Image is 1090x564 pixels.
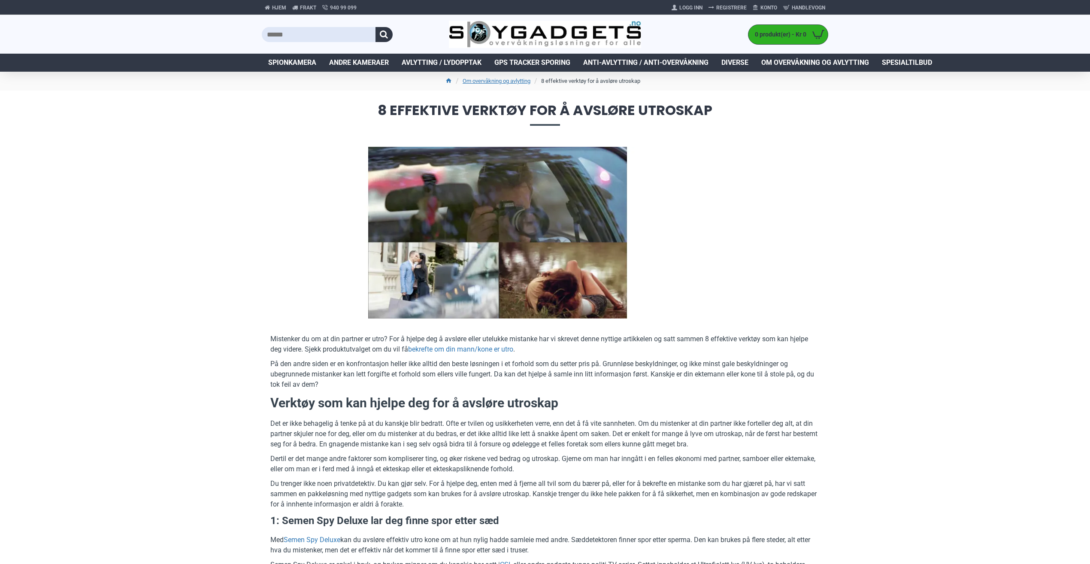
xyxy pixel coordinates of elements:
[329,58,389,68] span: Andre kameraer
[748,30,808,39] span: 0 produkt(er) - Kr 0
[494,58,570,68] span: GPS Tracker Sporing
[463,77,530,85] a: Om overvåkning og avlytting
[270,418,820,449] p: Det er ikke behagelig å tenke på at du kanskje blir bedratt. Ofte er tvilen og usikkerheten verre...
[395,54,488,72] a: Avlytting / Lydopptak
[449,21,642,49] img: SpyGadgets.no
[284,535,340,545] a: Semen Spy Deluxe
[272,4,286,12] span: Hjem
[268,58,316,68] span: Spionkamera
[761,58,869,68] span: Om overvåkning og avlytting
[875,54,939,72] a: Spesialtilbud
[780,1,828,15] a: Handlevogn
[755,54,875,72] a: Om overvåkning og avlytting
[669,1,705,15] a: Logg Inn
[300,4,316,12] span: Frakt
[750,1,780,15] a: Konto
[583,58,708,68] span: Anti-avlytting / Anti-overvåkning
[488,54,577,72] a: GPS Tracker Sporing
[270,479,820,509] p: Du trenger ikke noen privatdetektiv. Du kan gjør selv. For å hjelpe deg, enten med å fjerne all t...
[408,344,513,355] a: bekrefte om din mann/kone er utro
[716,4,747,12] span: Registrere
[721,58,748,68] span: Diverse
[760,4,777,12] span: Konto
[748,25,828,44] a: 0 produkt(er) - Kr 0
[270,147,725,318] img: 8 effektive verktøy for å avsløre utroskap
[270,514,820,528] h3: 1: Semen Spy Deluxe lar deg finne spor etter sæd
[270,394,820,412] h2: Verktøy som kan hjelpe deg for å avsløre utroskap
[705,1,750,15] a: Registrere
[792,4,825,12] span: Handlevogn
[402,58,481,68] span: Avlytting / Lydopptak
[270,535,820,555] p: Med kan du avsløre effektiv utro kone om at hun nylig hadde samleie med andre. Sæddetektoren finn...
[270,454,820,474] p: Dertil er det mange andre faktorer som kompliserer ting, og øker riskene ved bedrag og utroskap. ...
[882,58,932,68] span: Spesialtilbud
[715,54,755,72] a: Diverse
[262,103,828,125] span: 8 effektive verktøy for å avsløre utroskap
[270,359,820,390] p: På den andre siden er en konfrontasjon heller ikke alltid den beste løsningen i et forhold som du...
[679,4,702,12] span: Logg Inn
[577,54,715,72] a: Anti-avlytting / Anti-overvåkning
[270,334,820,355] p: Mistenker du om at din partner er utro? For å hjelpe deg å avsløre eller utelukke mistanke har vi...
[330,4,357,12] span: 940 99 099
[262,54,323,72] a: Spionkamera
[323,54,395,72] a: Andre kameraer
